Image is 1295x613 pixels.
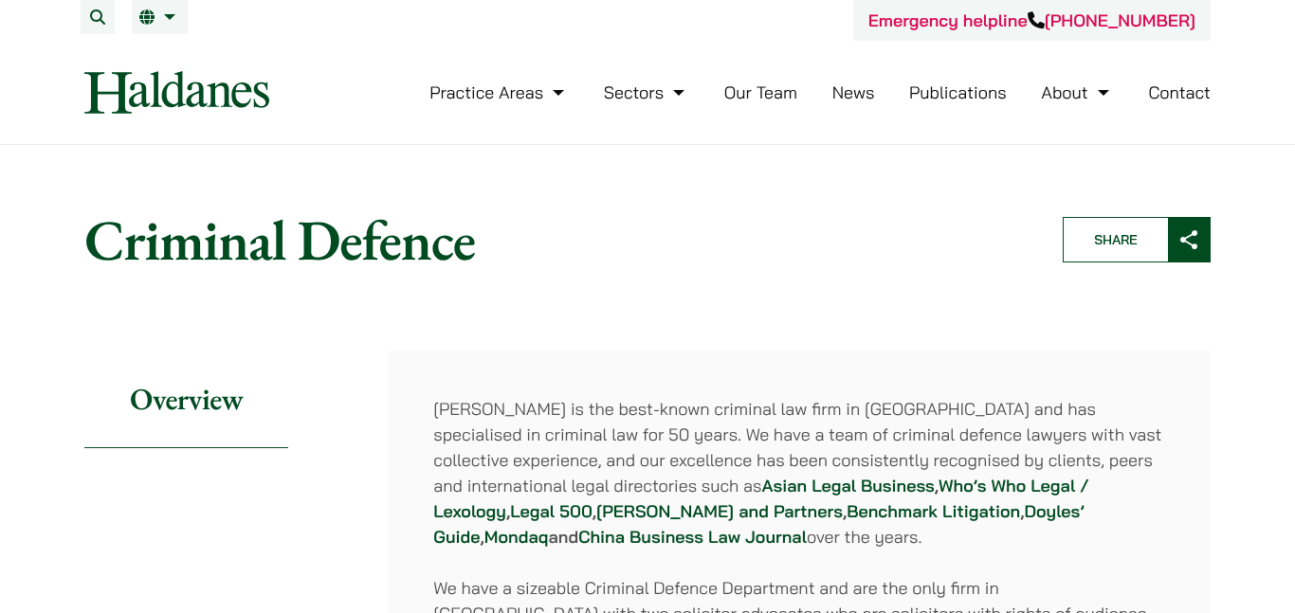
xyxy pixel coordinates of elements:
a: [PERSON_NAME] and Partners [596,500,843,522]
strong: , [593,500,596,522]
a: Benchmark Litigation [847,500,1020,522]
strong: , [935,475,939,496]
a: Our Team [724,81,797,103]
strong: , [481,526,484,548]
h1: Criminal Defence [84,206,1031,274]
strong: , , [843,500,1025,522]
a: China Business Law Journal [578,526,807,548]
a: Sectors [604,81,689,103]
a: EN [139,9,180,25]
span: Share [1064,218,1168,261]
h2: Overview [84,351,288,448]
p: [PERSON_NAME] is the best-known criminal law firm in [GEOGRAPHIC_DATA] and has specialised in cri... [433,396,1165,550]
a: Asian Legal Business [761,475,934,496]
a: Legal 500 [510,500,592,522]
a: Practice Areas [429,81,569,103]
strong: , [506,500,510,522]
a: Contact [1148,81,1211,103]
a: News [832,81,875,103]
a: Publications [909,81,1007,103]
a: Mondaq [484,526,549,548]
img: Logo of Haldanes [84,71,269,114]
button: Share [1063,217,1211,262]
a: About [1041,81,1113,103]
a: Emergency helpline[PHONE_NUMBER] [868,9,1195,31]
a: Doyles’ Guide [433,500,1085,548]
a: Who’s Who Legal / Lexology [433,475,1089,522]
strong: and [548,526,578,548]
